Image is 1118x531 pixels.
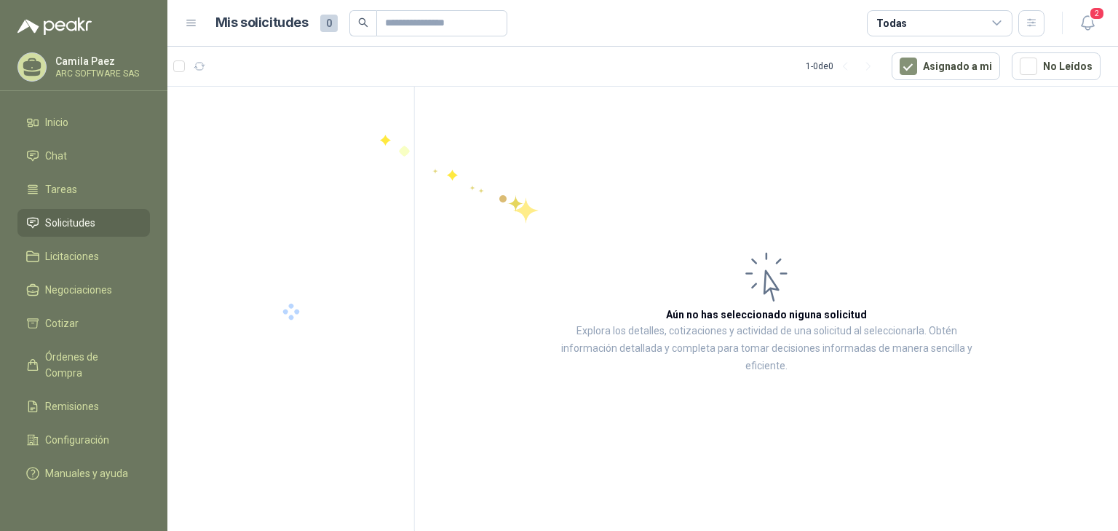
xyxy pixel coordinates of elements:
span: Chat [45,148,67,164]
a: Solicitudes [17,209,150,237]
button: Asignado a mi [892,52,1000,80]
span: search [358,17,368,28]
span: Configuración [45,432,109,448]
a: Órdenes de Compra [17,343,150,387]
a: Configuración [17,426,150,454]
a: Tareas [17,176,150,203]
p: Explora los detalles, cotizaciones y actividad de una solicitud al seleccionarla. Obtén informaci... [560,323,972,375]
span: 2 [1089,7,1105,20]
span: Inicio [45,114,68,130]
button: 2 [1074,10,1101,36]
a: Licitaciones [17,243,150,270]
a: Remisiones [17,393,150,420]
p: Camila Paez [55,56,146,66]
span: Remisiones [45,398,99,414]
div: Todas [876,15,907,31]
a: Inicio [17,109,150,136]
span: Solicitudes [45,215,95,231]
span: Cotizar [45,315,79,331]
span: Negociaciones [45,282,112,298]
a: Cotizar [17,310,150,337]
h3: Aún no has seleccionado niguna solicitud [666,307,867,323]
span: 0 [320,15,338,32]
p: ARC SOFTWARE SAS [55,69,146,78]
a: Negociaciones [17,276,150,304]
a: Chat [17,142,150,170]
h1: Mis solicitudes [215,12,309,34]
div: 1 - 0 de 0 [806,55,880,78]
span: Órdenes de Compra [45,349,136,381]
img: Logo peakr [17,17,92,35]
a: Manuales y ayuda [17,460,150,487]
span: Manuales y ayuda [45,465,128,481]
span: Licitaciones [45,248,99,264]
button: No Leídos [1012,52,1101,80]
span: Tareas [45,181,77,197]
